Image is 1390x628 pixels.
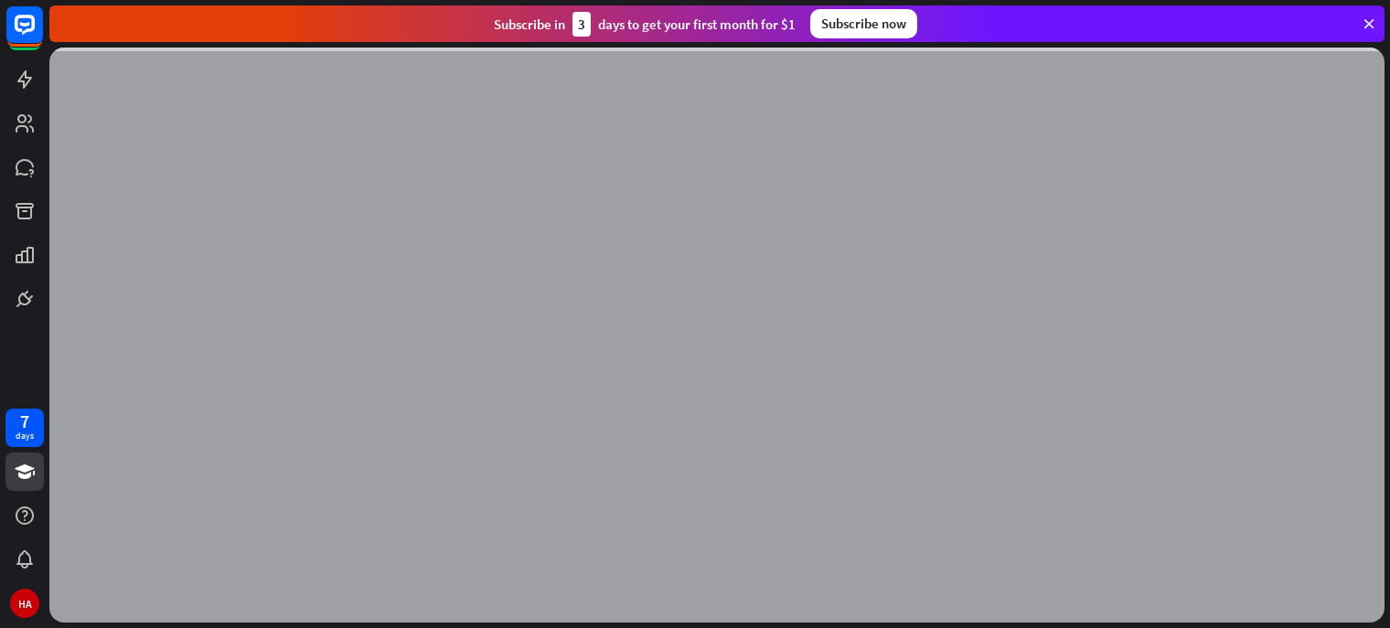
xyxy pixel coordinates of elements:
div: days [16,430,34,442]
div: 3 [572,12,591,37]
a: 7 days [5,409,44,447]
div: Subscribe in days to get your first month for $1 [494,12,796,37]
div: 7 [20,413,29,430]
div: Subscribe now [810,9,917,38]
div: HA [10,589,39,618]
